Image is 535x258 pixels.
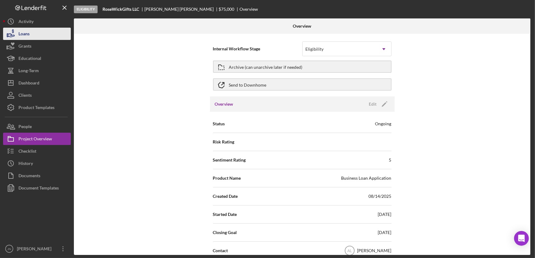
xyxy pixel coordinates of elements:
button: People [3,120,71,133]
div: [DATE] [378,211,392,217]
div: [DATE] [378,229,392,236]
button: Dashboard [3,77,71,89]
div: Overview [239,7,258,12]
text: JN [7,247,11,251]
button: Grants [3,40,71,52]
span: Contact [213,248,228,254]
div: Archive (can unarchive later if needed) [229,61,303,72]
span: Started Date [213,211,237,217]
div: [PERSON_NAME] [357,248,392,254]
div: Long-Term [18,64,39,78]
span: Sentiment Rating [213,157,246,163]
span: $75,000 [219,6,235,12]
span: Risk Rating [213,139,235,145]
div: [PERSON_NAME] [PERSON_NAME] [144,7,219,12]
button: Long-Term [3,64,71,77]
button: Edit [365,100,390,109]
div: [PERSON_NAME] [15,243,55,256]
button: Activity [3,15,71,28]
b: RoseWickGifts LLC [103,7,139,12]
div: Dashboard [18,77,39,91]
div: Edit [369,100,377,109]
button: JN[PERSON_NAME] [3,243,71,255]
button: Checklist [3,145,71,157]
button: History [3,157,71,170]
b: Overview [293,24,311,29]
div: Eligibility [306,47,324,52]
div: 08/14/2025 [369,193,392,199]
button: Project Overview [3,133,71,145]
div: Document Templates [18,182,59,196]
button: Product Templates [3,101,71,114]
span: Product Name [213,175,241,181]
span: Status [213,121,225,127]
span: Closing Goal [213,229,237,236]
button: Documents [3,170,71,182]
span: Internal Workflow Stage [213,46,302,52]
div: Loans [18,28,30,41]
div: Clients [18,89,32,103]
div: Product Templates [18,101,54,115]
button: Loans [3,28,71,40]
button: Document Templates [3,182,71,194]
div: History [18,157,33,171]
div: Activity [18,15,34,29]
div: Checklist [18,145,36,159]
button: Archive (can unarchive later if needed) [213,61,392,73]
div: Open Intercom Messenger [514,231,529,246]
span: Created Date [213,193,238,199]
div: Business Loan Application [341,175,392,181]
button: Send to Downhome [213,78,392,91]
div: Grants [18,40,31,54]
div: Project Overview [18,133,52,147]
button: Educational [3,52,71,64]
h3: Overview [215,101,233,107]
div: Documents [18,170,40,183]
div: People [18,120,32,134]
div: Eligibility [74,6,98,13]
button: Clients [3,89,71,101]
text: AL [347,249,352,253]
div: 5 [389,157,392,163]
div: Educational [18,52,41,66]
div: Ongoing [375,121,392,127]
div: Send to Downhome [229,79,267,90]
